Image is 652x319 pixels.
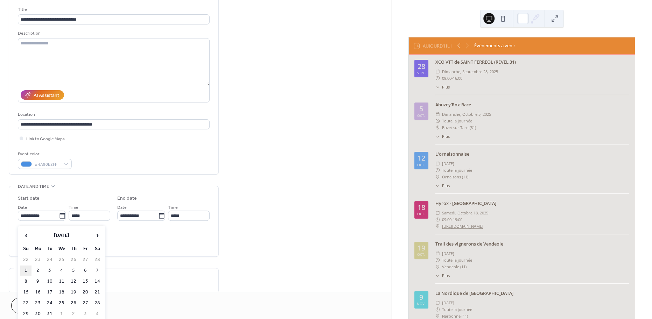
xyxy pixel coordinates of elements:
td: 11 [56,276,67,286]
th: Mo [32,244,43,254]
div: ​ [435,84,440,90]
div: Description [18,30,208,37]
th: We [56,244,67,254]
a: [URL][DOMAIN_NAME] [442,223,483,229]
div: ​ [435,273,440,279]
div: 9 [419,294,423,301]
th: [DATE] [32,228,91,243]
td: 28 [92,298,103,308]
div: End date [117,195,137,202]
td: 29 [20,309,31,319]
button: ​Plus [435,183,450,189]
span: Time [69,204,78,211]
div: ​ [435,250,440,257]
div: Title [18,6,208,13]
td: 2 [32,265,43,276]
td: 19 [68,287,79,297]
td: 10 [44,276,55,286]
th: Sa [92,244,103,254]
div: ​ [435,299,440,306]
div: ​ [435,173,440,180]
div: Trail des vignerons de Vendeole [435,241,629,247]
td: 22 [20,298,31,308]
td: 8 [20,276,31,286]
td: 23 [32,255,43,265]
div: Événements à venir [474,42,515,49]
span: Toute la journée [442,167,472,173]
span: Ornaisons (11) [442,173,468,180]
span: Link to Google Maps [26,135,65,143]
td: 17 [44,287,55,297]
td: 23 [32,298,43,308]
div: 19 [418,244,425,251]
button: Cancel [11,298,54,313]
div: ​ [435,210,440,216]
th: Fr [80,244,91,254]
span: Plus [442,84,450,90]
div: XCO VTT de SAINT FERREOL (REVEL 31) [435,59,629,65]
span: Buzet sur Tarn (81) [442,124,476,131]
td: 4 [92,309,103,319]
div: ​ [435,160,440,167]
div: L'ornaisonnaise [435,151,629,157]
span: Date [18,204,27,211]
td: 1 [20,265,31,276]
div: sept. [417,71,426,75]
span: 09:00 [442,216,451,223]
td: 21 [92,287,103,297]
div: ​ [435,134,440,140]
span: ‹ [21,228,31,242]
div: 12 [418,155,425,162]
td: 24 [44,255,55,265]
div: 28 [418,63,425,70]
div: 5 [419,105,423,112]
div: 18 [418,204,425,211]
td: 24 [44,298,55,308]
div: ​ [435,257,440,263]
div: ​ [435,111,440,118]
th: Th [68,244,79,254]
span: 09:00 [442,75,451,81]
div: oct. [417,114,425,117]
div: La Nordique de [GEOGRAPHIC_DATA] [435,290,629,297]
button: AI Assistant [21,90,64,100]
td: 7 [92,265,103,276]
div: ​ [435,118,440,124]
span: [DATE] [442,160,454,167]
td: 28 [92,255,103,265]
td: 16 [32,287,43,297]
span: - [451,75,453,81]
span: Time [168,204,178,211]
td: 26 [68,255,79,265]
div: ​ [435,263,440,270]
td: 6 [80,265,91,276]
span: [DATE] [442,250,454,257]
td: 12 [68,276,79,286]
td: 13 [80,276,91,286]
button: ​Plus [435,273,450,279]
td: 2 [68,309,79,319]
div: oct. [417,163,425,166]
th: Tu [44,244,55,254]
span: Plus [442,134,450,140]
td: 3 [44,265,55,276]
span: Date [117,204,127,211]
div: Start date [18,195,40,202]
span: Toute la journée [442,306,472,313]
div: Location [18,111,208,118]
div: oct. [417,253,425,256]
div: AI Assistant [34,92,59,99]
span: samedi, octobre 18, 2025 [442,210,488,216]
div: oct. [417,212,425,215]
td: 27 [80,255,91,265]
button: ​Plus [435,84,450,90]
div: ​ [435,75,440,81]
span: #4A90E2FF [35,161,61,168]
td: 27 [80,298,91,308]
span: dimanche, septembre 28, 2025 [442,68,498,75]
span: 16:00 [453,75,462,81]
div: ​ [435,124,440,131]
td: 25 [56,298,67,308]
div: ​ [435,216,440,223]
